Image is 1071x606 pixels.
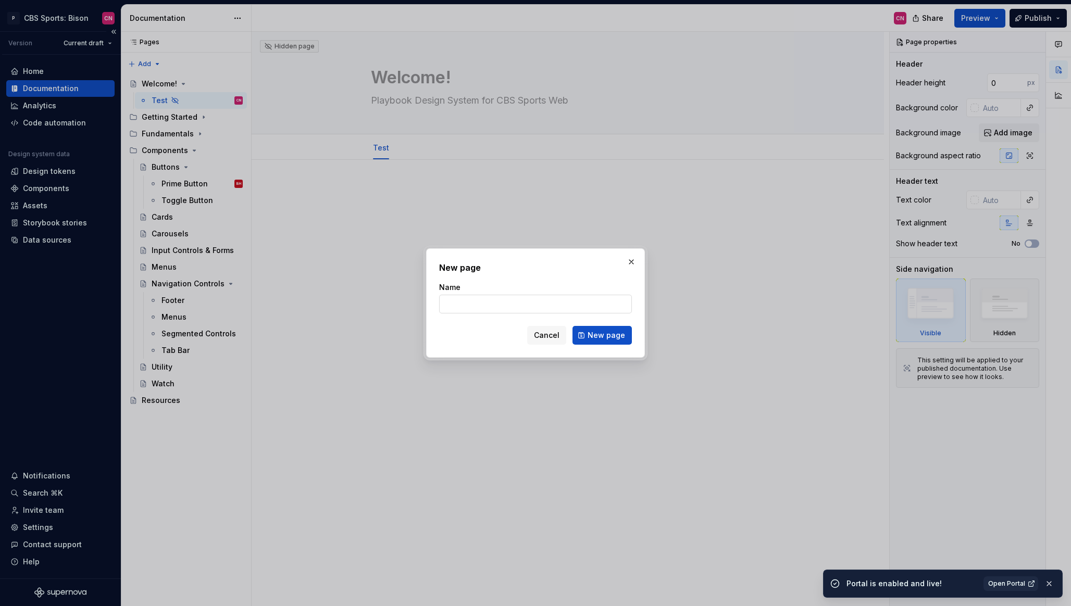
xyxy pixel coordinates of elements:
span: Open Portal [988,579,1025,588]
button: New page [572,326,632,345]
button: Cancel [527,326,566,345]
span: Cancel [534,330,559,340]
label: Name [439,282,460,293]
h2: New page [439,261,632,274]
a: Open Portal [983,576,1038,591]
span: New page [588,330,625,340]
div: Portal is enabled and live! [846,578,977,589]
